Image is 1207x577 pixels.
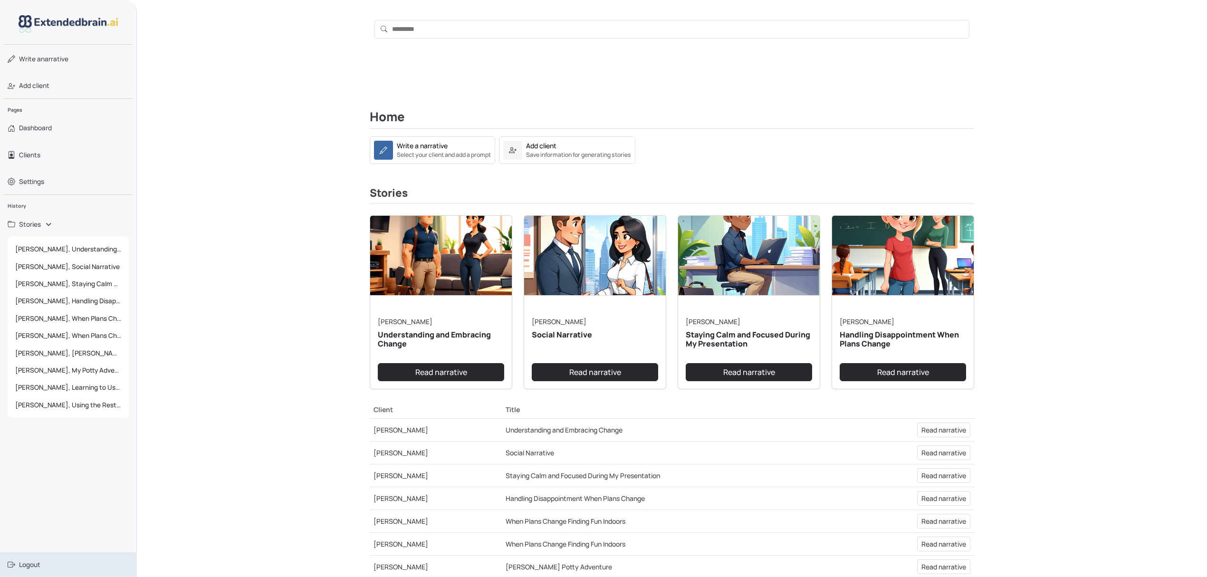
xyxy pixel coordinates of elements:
[370,110,974,129] h2: Home
[686,317,740,326] a: [PERSON_NAME]
[374,517,428,526] a: [PERSON_NAME]
[678,216,820,296] img: narrative
[499,136,635,164] a: Add clientSave information for generating stories
[917,468,970,483] a: Read narrative
[374,425,428,434] a: [PERSON_NAME]
[370,144,495,154] a: Write a narrativeSelect your client and add a prompt
[19,177,44,186] span: Settings
[532,317,586,326] a: [PERSON_NAME]
[502,401,845,419] th: Title
[686,330,812,348] h5: Staying Calm and Focused During My Presentation
[917,537,970,551] a: Read narrative
[19,123,52,133] span: Dashboard
[526,141,556,151] div: Add client
[370,187,974,204] h3: Stories
[499,144,635,154] a: Add clientSave information for generating stories
[378,363,504,381] a: Read narrative
[917,559,970,574] a: Read narrative
[397,141,448,151] div: Write a narrative
[506,517,625,526] a: When Plans Change Finding Fun Indoors
[378,317,432,326] a: [PERSON_NAME]
[11,310,125,327] span: [PERSON_NAME], When Plans Change Finding Fun Indoors
[374,562,428,571] a: [PERSON_NAME]
[378,330,504,348] h5: Understanding and Embracing Change
[8,292,129,309] a: [PERSON_NAME], Handling Disappointment When Plans Change
[19,15,118,33] img: logo
[917,423,970,437] a: Read narrative
[19,560,40,569] span: Logout
[832,216,974,296] img: narrative
[19,54,68,64] span: narrative
[526,151,631,159] small: Save information for generating stories
[840,317,894,326] a: [PERSON_NAME]
[840,330,966,348] h5: Handling Disappointment When Plans Change
[506,562,612,571] a: [PERSON_NAME] Potty Adventure
[19,81,49,90] span: Add client
[370,216,512,296] img: narrative
[19,150,40,160] span: Clients
[11,240,125,258] span: [PERSON_NAME], Understanding and Embracing Change
[374,494,428,503] a: [PERSON_NAME]
[917,514,970,529] a: Read narrative
[19,55,41,63] span: Write a
[8,275,129,292] a: [PERSON_NAME], Staying Calm and Focused During My Presentation
[917,445,970,460] a: Read narrative
[532,330,658,339] h5: Social Narrative
[8,258,129,275] a: [PERSON_NAME], Social Narrative
[374,539,428,548] a: [PERSON_NAME]
[370,136,495,164] a: Write a narrativeSelect your client and add a prompt
[506,448,554,457] a: Social Narrative
[506,471,660,480] a: Staying Calm and Focused During My Presentation
[11,275,125,292] span: [PERSON_NAME], Staying Calm and Focused During My Presentation
[370,401,502,419] th: Client
[506,425,623,434] a: Understanding and Embracing Change
[506,494,645,503] a: Handling Disappointment When Plans Change
[8,310,129,327] a: [PERSON_NAME], When Plans Change Finding Fun Indoors
[19,220,41,229] span: Stories
[374,448,428,457] a: [PERSON_NAME]
[917,491,970,506] a: Read narrative
[8,345,129,362] a: [PERSON_NAME], [PERSON_NAME] Potty Adventure
[11,345,125,362] span: [PERSON_NAME], [PERSON_NAME] Potty Adventure
[686,363,812,381] a: Read narrative
[11,327,125,344] span: [PERSON_NAME], When Plans Change Finding Fun Indoors
[11,292,125,309] span: [PERSON_NAME], Handling Disappointment When Plans Change
[11,258,125,275] span: [PERSON_NAME], Social Narrative
[840,363,966,381] a: Read narrative
[8,240,129,258] a: [PERSON_NAME], Understanding and Embracing Change
[8,396,129,414] a: [PERSON_NAME], Using the Restroom Calmly
[8,327,129,344] a: [PERSON_NAME], When Plans Change Finding Fun Indoors
[8,362,129,379] a: [PERSON_NAME], My Potty Adventure
[532,363,658,381] a: Read narrative
[374,471,428,480] a: [PERSON_NAME]
[524,216,666,296] img: narrative
[506,539,625,548] a: When Plans Change Finding Fun Indoors
[8,379,129,396] a: [PERSON_NAME], Learning to Use the Potty
[11,396,125,414] span: [PERSON_NAME], Using the Restroom Calmly
[11,362,125,379] span: [PERSON_NAME], My Potty Adventure
[397,151,491,159] small: Select your client and add a prompt
[11,379,125,396] span: [PERSON_NAME], Learning to Use the Potty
